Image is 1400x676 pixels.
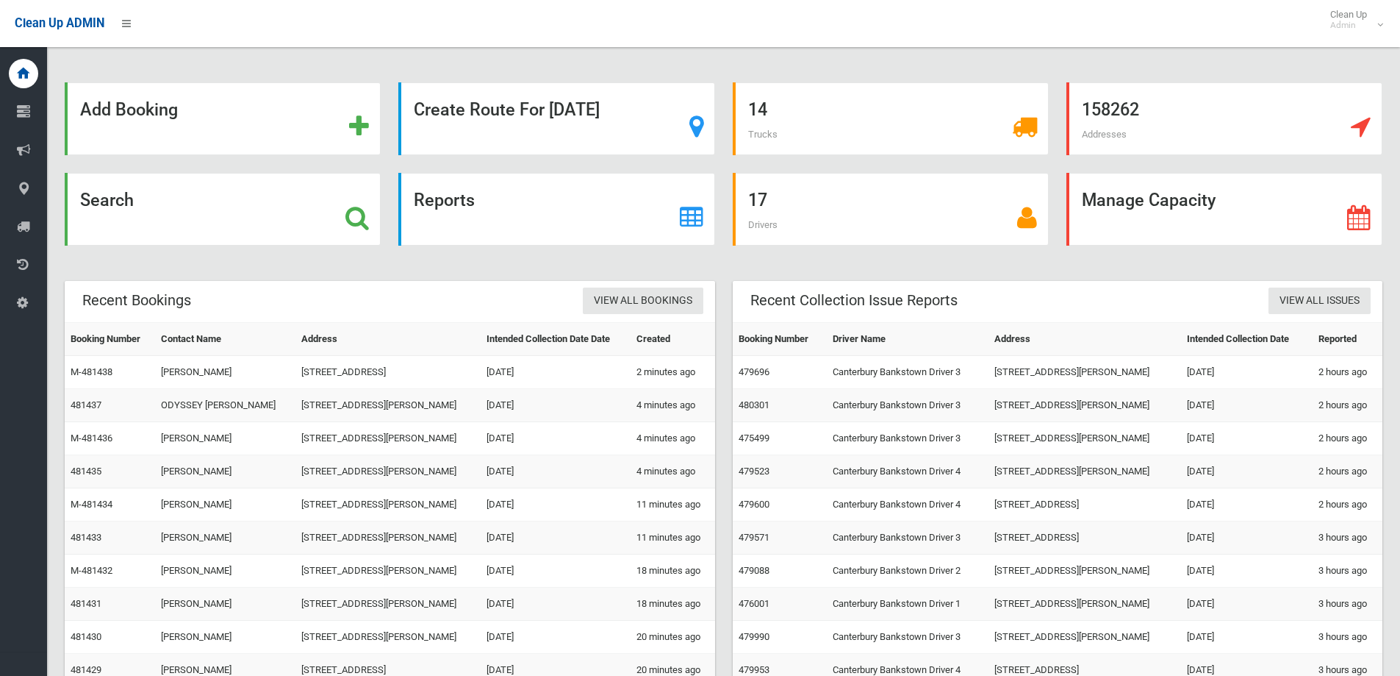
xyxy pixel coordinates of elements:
[733,82,1049,155] a: 14 Trucks
[748,129,778,140] span: Trucks
[295,555,481,588] td: [STREET_ADDRESS][PERSON_NAME]
[481,555,631,588] td: [DATE]
[988,323,1181,356] th: Address
[827,422,988,455] td: Canterbury Bankstown Driver 3
[71,433,112,444] a: M-481436
[1082,129,1127,140] span: Addresses
[1313,455,1382,488] td: 2 hours ago
[155,621,295,654] td: [PERSON_NAME]
[739,499,769,510] a: 479600
[739,466,769,477] a: 479523
[1313,588,1382,621] td: 3 hours ago
[827,488,988,522] td: Canterbury Bankstown Driver 4
[988,555,1181,588] td: [STREET_ADDRESS][PERSON_NAME]
[988,488,1181,522] td: [STREET_ADDRESS]
[481,488,631,522] td: [DATE]
[481,356,631,389] td: [DATE]
[295,488,481,522] td: [STREET_ADDRESS][PERSON_NAME]
[1082,190,1216,210] strong: Manage Capacity
[398,173,714,246] a: Reports
[1066,173,1382,246] a: Manage Capacity
[631,621,714,654] td: 20 minutes ago
[988,522,1181,555] td: [STREET_ADDRESS]
[65,286,209,315] header: Recent Bookings
[1181,323,1313,356] th: Intended Collection Date
[414,190,475,210] strong: Reports
[71,499,112,510] a: M-481434
[295,455,481,488] td: [STREET_ADDRESS][PERSON_NAME]
[1313,555,1382,588] td: 3 hours ago
[65,323,155,356] th: Booking Number
[155,389,295,422] td: ODYSSEY [PERSON_NAME]
[155,455,295,488] td: [PERSON_NAME]
[748,99,767,120] strong: 14
[748,190,767,210] strong: 17
[739,433,769,444] a: 475499
[739,565,769,576] a: 479088
[295,522,481,555] td: [STREET_ADDRESS][PERSON_NAME]
[155,522,295,555] td: [PERSON_NAME]
[1330,20,1367,31] small: Admin
[481,522,631,555] td: [DATE]
[155,488,295,522] td: [PERSON_NAME]
[827,621,988,654] td: Canterbury Bankstown Driver 3
[733,173,1049,246] a: 17 Drivers
[733,286,975,315] header: Recent Collection Issue Reports
[1313,323,1382,356] th: Reported
[739,399,769,410] a: 480301
[988,588,1181,621] td: [STREET_ADDRESS][PERSON_NAME]
[827,522,988,555] td: Canterbury Bankstown Driver 3
[481,621,631,654] td: [DATE]
[71,466,101,477] a: 481435
[739,664,769,675] a: 479953
[155,323,295,356] th: Contact Name
[583,288,703,315] a: View All Bookings
[295,621,481,654] td: [STREET_ADDRESS][PERSON_NAME]
[1181,389,1313,422] td: [DATE]
[1268,288,1371,315] a: View All Issues
[748,219,778,230] span: Drivers
[733,323,827,356] th: Booking Number
[988,389,1181,422] td: [STREET_ADDRESS][PERSON_NAME]
[1181,455,1313,488] td: [DATE]
[481,588,631,621] td: [DATE]
[71,631,101,642] a: 481430
[827,588,988,621] td: Canterbury Bankstown Driver 1
[398,82,714,155] a: Create Route For [DATE]
[739,598,769,609] a: 476001
[739,631,769,642] a: 479990
[295,323,481,356] th: Address
[988,422,1181,455] td: [STREET_ADDRESS][PERSON_NAME]
[631,522,714,555] td: 11 minutes ago
[71,598,101,609] a: 481431
[1313,356,1382,389] td: 2 hours ago
[1082,99,1139,120] strong: 158262
[631,323,714,356] th: Created
[155,588,295,621] td: [PERSON_NAME]
[155,422,295,455] td: [PERSON_NAME]
[65,82,381,155] a: Add Booking
[71,565,112,576] a: M-481432
[827,356,988,389] td: Canterbury Bankstown Driver 3
[295,422,481,455] td: [STREET_ADDRESS][PERSON_NAME]
[1181,488,1313,522] td: [DATE]
[1066,82,1382,155] a: 158262 Addresses
[739,366,769,377] a: 479696
[1313,522,1382,555] td: 3 hours ago
[1313,621,1382,654] td: 3 hours ago
[631,389,714,422] td: 4 minutes ago
[71,399,101,410] a: 481437
[15,16,104,30] span: Clean Up ADMIN
[631,588,714,621] td: 18 minutes ago
[1181,588,1313,621] td: [DATE]
[988,621,1181,654] td: [STREET_ADDRESS][PERSON_NAME]
[1313,422,1382,455] td: 2 hours ago
[295,588,481,621] td: [STREET_ADDRESS][PERSON_NAME]
[631,455,714,488] td: 4 minutes ago
[295,356,481,389] td: [STREET_ADDRESS]
[1313,488,1382,522] td: 2 hours ago
[1181,555,1313,588] td: [DATE]
[988,356,1181,389] td: [STREET_ADDRESS][PERSON_NAME]
[71,664,101,675] a: 481429
[414,99,600,120] strong: Create Route For [DATE]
